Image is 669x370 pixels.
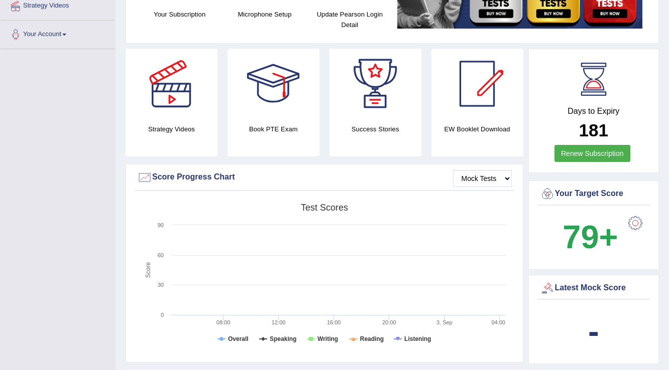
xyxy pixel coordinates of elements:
[301,203,348,213] tspan: Test scores
[272,319,286,325] text: 12:00
[142,9,217,20] h4: Your Subscription
[145,262,152,278] tspan: Score
[360,335,384,342] tspan: Reading
[404,335,431,342] tspan: Listening
[158,222,164,228] text: 90
[588,313,599,349] b: -
[491,319,505,325] text: 04:00
[227,9,302,20] h4: Microphone Setup
[540,187,648,202] div: Your Target Score
[158,252,164,258] text: 60
[327,319,341,325] text: 16:00
[228,335,249,342] tspan: Overall
[554,145,630,162] a: Renew Subscription
[158,282,164,288] text: 30
[1,21,115,46] a: Your Account
[126,124,217,134] h4: Strategy Videos
[161,312,164,318] text: 0
[540,281,648,296] div: Latest Mock Score
[137,170,512,185] div: Score Progress Chart
[317,335,338,342] tspan: Writing
[312,9,387,30] h4: Update Pearson Login Detail
[431,124,523,134] h4: EW Booklet Download
[563,219,618,255] b: 79+
[579,120,608,140] b: 181
[540,107,648,116] h4: Days to Expiry
[228,124,319,134] h4: Book PTE Exam
[270,335,296,342] tspan: Speaking
[329,124,421,134] h4: Success Stories
[216,319,231,325] text: 08:00
[382,319,396,325] text: 20:00
[436,319,453,325] tspan: 3. Sep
